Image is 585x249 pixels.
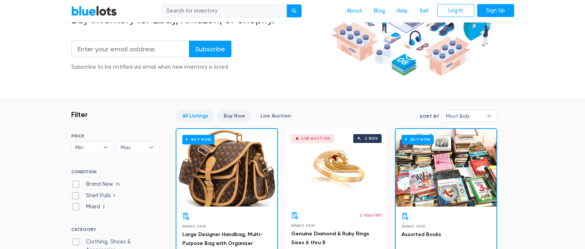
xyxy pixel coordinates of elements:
h6: PRICE [71,133,159,139]
b: ▾ [481,110,497,122]
input: Search for inventory [162,4,287,18]
span: Max [121,142,145,153]
span: Most Bids [446,110,483,122]
p: 2 days left [359,212,382,218]
label: Brand New [71,180,123,188]
a: BlueLots [71,6,117,16]
a: Help [391,4,414,18]
h6: CONDITION [71,169,159,177]
input: Enter your email address [71,41,189,57]
span: 9 [111,193,118,199]
input: Subscribe [189,41,231,57]
div: 3 bids [365,137,378,140]
a: Sell [414,4,434,18]
a: All Listings [176,110,214,122]
a: Live Auction [254,110,297,122]
label: Sort By [420,113,439,120]
h6: Buy Now [402,135,434,144]
a: Buy Now [217,110,251,122]
span: Brand New [291,224,315,228]
h6: Buy Now [182,135,214,144]
label: Shelf Pulls [71,192,118,200]
a: Genuine Diamond & Ruby Rings Sizes 6 thru 8 [291,231,369,246]
span: Brand New [402,224,426,228]
a: Large Designer Handbag, Multi-Purpose Bag with Organizer [182,231,262,246]
b: ▾ [144,142,159,153]
a: Log In [437,4,474,17]
a: About [341,4,368,18]
div: Subscribe to be notified via email when new inventory is listed. [71,63,231,71]
a: Live Auction 3 bids [285,128,388,206]
a: Sign Up [477,4,514,17]
span: 75 [113,182,123,188]
a: Buy Now [176,129,277,207]
span: Brand New [182,224,206,228]
a: Buy Now [396,129,496,207]
h3: Filter [71,110,88,119]
span: Min [75,142,100,153]
a: Assorted Books [402,231,441,238]
a: Blog [368,4,391,18]
div: Live Auction [301,137,330,140]
b: ▾ [98,142,113,153]
span: 3 [100,205,107,211]
h6: CATEGORY [71,227,159,235]
label: Mixed [71,203,107,211]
